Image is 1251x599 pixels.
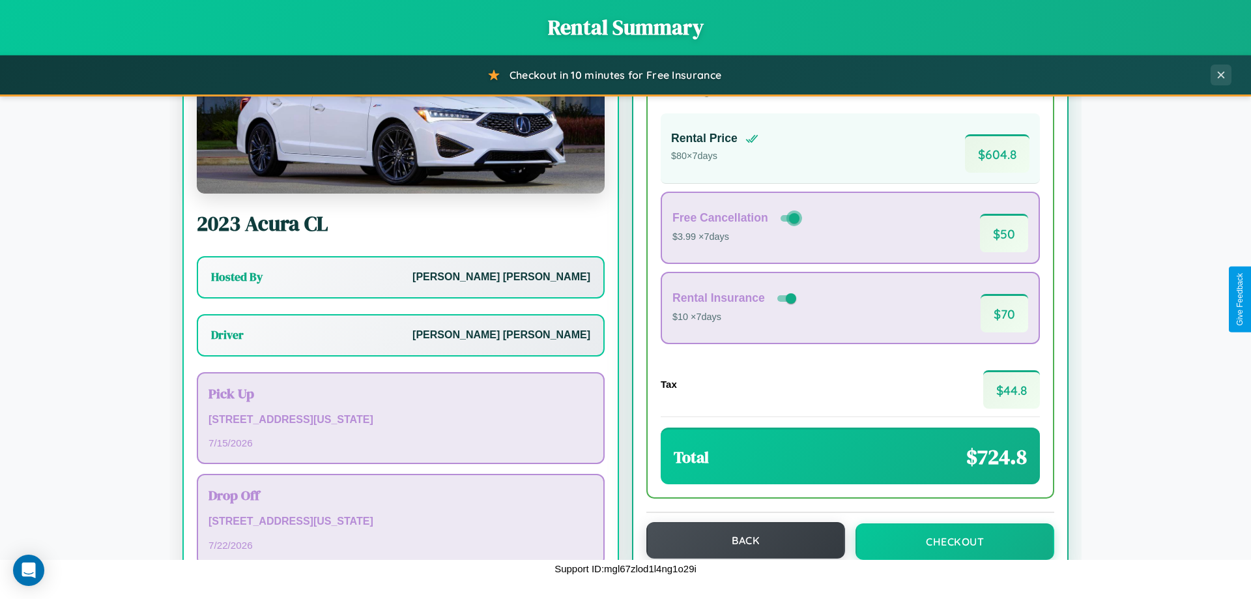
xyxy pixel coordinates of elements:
[412,268,590,287] p: [PERSON_NAME] [PERSON_NAME]
[981,294,1028,332] span: $ 70
[208,486,593,504] h3: Drop Off
[197,63,605,194] img: Acura CL
[646,522,845,559] button: Back
[1235,273,1244,326] div: Give Feedback
[674,446,709,468] h3: Total
[208,536,593,554] p: 7 / 22 / 2026
[13,13,1238,42] h1: Rental Summary
[672,211,768,225] h4: Free Cancellation
[983,370,1040,409] span: $ 44.8
[965,134,1029,173] span: $ 604.8
[856,523,1054,560] button: Checkout
[211,327,244,343] h3: Driver
[671,132,738,145] h4: Rental Price
[412,326,590,345] p: [PERSON_NAME] [PERSON_NAME]
[510,68,721,81] span: Checkout in 10 minutes for Free Insurance
[672,309,799,326] p: $10 × 7 days
[13,555,44,586] div: Open Intercom Messenger
[208,434,593,452] p: 7 / 15 / 2026
[672,291,765,305] h4: Rental Insurance
[208,411,593,430] p: [STREET_ADDRESS][US_STATE]
[672,229,802,246] p: $3.99 × 7 days
[980,214,1028,252] span: $ 50
[671,148,758,165] p: $ 80 × 7 days
[661,379,677,390] h4: Tax
[211,269,263,285] h3: Hosted By
[208,512,593,531] p: [STREET_ADDRESS][US_STATE]
[554,560,697,577] p: Support ID: mgl67zlod1l4ng1o29i
[208,384,593,403] h3: Pick Up
[966,443,1027,471] span: $ 724.8
[197,209,605,238] h2: 2023 Acura CL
